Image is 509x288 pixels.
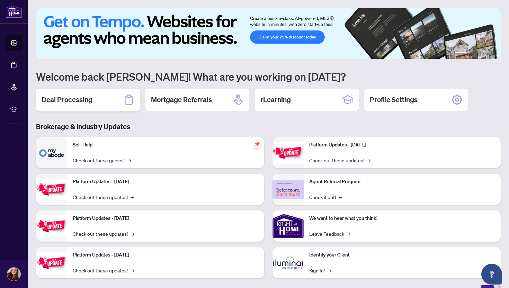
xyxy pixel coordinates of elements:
[73,267,134,274] a: Check out these updates!→
[273,180,304,199] img: Agent Referral Program
[309,251,495,259] p: Identify your Client
[455,52,466,55] button: 1
[127,156,131,164] span: →
[73,230,134,237] a: Check out these updates!→
[36,179,67,200] img: Platform Updates - September 16, 2025
[36,8,501,59] img: Slide 0
[73,251,259,259] p: Platform Updates - [DATE]
[309,230,350,237] a: Leave Feedback→
[73,178,259,186] p: Platform Updates - [DATE]
[73,193,134,201] a: Check out these updates!→
[131,267,134,274] span: →
[491,52,494,55] button: 6
[474,52,477,55] button: 3
[328,267,331,274] span: →
[469,52,472,55] button: 2
[36,252,67,274] img: Platform Updates - July 8, 2025
[36,137,67,168] img: Self-Help
[253,140,261,148] span: pushpin
[36,70,501,83] h1: Welcome back [PERSON_NAME]! What are you working on [DATE]?
[309,156,370,164] a: Check out these updates!→
[131,193,134,201] span: →
[36,215,67,237] img: Platform Updates - July 21, 2025
[73,141,259,149] p: Self-Help
[309,141,495,149] p: Platform Updates - [DATE]
[260,95,291,105] h2: rLearning
[347,230,350,237] span: →
[309,178,495,186] p: Agent Referral Program
[73,215,259,222] p: Platform Updates - [DATE]
[367,156,370,164] span: →
[7,268,20,281] img: Profile Icon
[370,95,418,105] h2: Profile Settings
[485,52,488,55] button: 5
[273,142,304,164] img: Platform Updates - June 23, 2025
[151,95,212,105] h2: Mortgage Referrals
[36,122,501,132] h3: Brokerage & Industry Updates
[273,247,304,278] img: Identify your Client
[273,210,304,242] img: We want to hear what you think!
[309,267,331,274] a: Sign In!→
[131,230,134,237] span: →
[309,215,495,222] p: We want to hear what you think!
[481,264,502,285] button: Open asap
[339,193,342,201] span: →
[42,95,92,105] h2: Deal Processing
[73,156,131,164] a: Check out these guides!→
[309,193,342,201] a: Check it out!→
[6,5,22,18] img: logo
[480,52,483,55] button: 4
